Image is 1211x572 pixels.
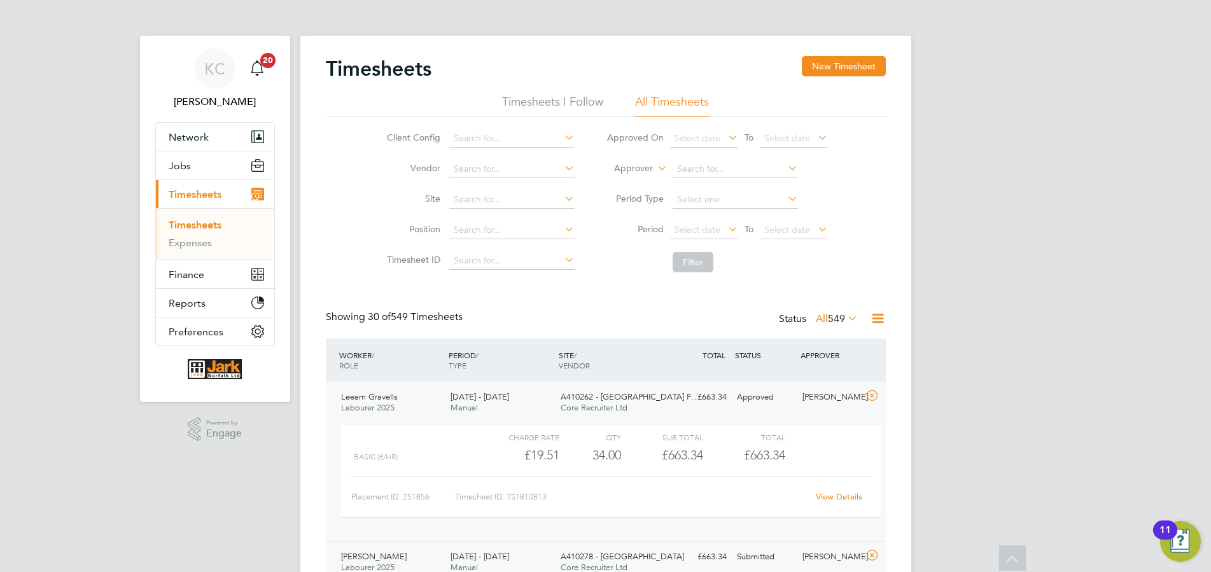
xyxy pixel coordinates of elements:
span: Timesheets [169,188,221,200]
div: Placement ID: 251856 [351,487,455,507]
button: Filter [673,252,713,272]
div: Charge rate [477,429,559,445]
span: ROLE [339,360,358,370]
span: A410262 - [GEOGRAPHIC_DATA] F… [561,391,699,402]
input: Search for... [449,221,575,239]
span: / [574,350,577,360]
div: £19.51 [477,445,559,466]
div: STATUS [732,344,798,366]
span: To [741,129,757,146]
span: TYPE [449,360,466,370]
label: Period Type [606,193,664,204]
button: Network [156,123,274,151]
input: Search for... [449,252,575,270]
button: Open Resource Center, 11 new notifications [1160,521,1201,562]
span: Core Recruiter Ltd [561,402,627,413]
button: Timesheets [156,180,274,208]
label: Period [606,223,664,235]
span: 549 Timesheets [368,310,463,323]
a: 20 [244,48,270,89]
span: To [741,221,757,237]
span: KC [204,60,225,77]
input: Search for... [449,130,575,148]
div: Approved [732,387,798,408]
input: Select one [673,191,798,209]
div: APPROVER [797,344,864,366]
h2: Timesheets [326,56,431,81]
div: WORKER [336,344,446,377]
div: Timesheets [156,208,274,260]
div: PERIOD [445,344,556,377]
label: Vendor [383,162,440,174]
span: 549 [828,312,845,325]
span: Kelly Cartwright [155,94,275,109]
a: KC[PERSON_NAME] [155,48,275,109]
span: Reports [169,297,206,309]
div: Showing [326,310,465,324]
label: All [816,312,858,325]
span: [DATE] - [DATE] [451,551,509,562]
span: Powered by [206,417,242,428]
span: Select date [764,224,810,235]
input: Search for... [673,160,798,178]
span: [DATE] - [DATE] [451,391,509,402]
div: SITE [556,344,666,377]
a: Timesheets [169,219,221,231]
div: £663.34 [621,445,703,466]
a: Go to home page [155,359,275,379]
nav: Main navigation [140,36,290,402]
span: £663.34 [744,447,785,463]
button: Reports [156,289,274,317]
span: Engage [206,428,242,439]
li: Timesheets I Follow [502,94,603,117]
span: VENDOR [559,360,590,370]
span: basic (£/HR) [354,452,398,461]
span: / [476,350,479,360]
div: 34.00 [559,445,621,466]
a: View Details [816,491,862,502]
div: Timesheet ID: TS1810813 [455,487,808,507]
span: Select date [675,224,720,235]
span: Preferences [169,326,223,338]
div: QTY [559,429,621,445]
input: Search for... [449,160,575,178]
span: 20 [260,53,276,68]
span: Jobs [169,160,191,172]
button: Finance [156,260,274,288]
li: All Timesheets [635,94,709,117]
span: TOTAL [703,350,725,360]
label: Approver [596,162,653,175]
span: Network [169,131,209,143]
label: Client Config [383,132,440,143]
img: corerecruiter-logo-retina.png [188,359,242,379]
span: [PERSON_NAME] [341,551,407,562]
a: Powered byEngage [188,417,242,442]
div: Status [779,310,860,328]
span: Select date [675,132,720,144]
span: / [372,350,374,360]
label: Timesheet ID [383,254,440,265]
label: Approved On [606,132,664,143]
div: Submitted [732,547,798,568]
div: £663.34 [666,547,732,568]
input: Search for... [449,191,575,209]
div: [PERSON_NAME] [797,547,864,568]
label: Position [383,223,440,235]
span: A410278 - [GEOGRAPHIC_DATA] [561,551,684,562]
button: Jobs [156,151,274,179]
div: [PERSON_NAME] [797,387,864,408]
span: Manual [451,402,478,413]
label: Site [383,193,440,204]
button: New Timesheet [802,56,886,76]
div: Total [703,429,785,445]
button: Preferences [156,317,274,345]
span: Finance [169,269,204,281]
a: Expenses [169,237,212,249]
span: 30 of [368,310,391,323]
span: Labourer 2025 [341,402,395,413]
span: Select date [764,132,810,144]
span: Leeam Gravells [341,391,398,402]
div: £663.34 [666,387,732,408]
div: Sub Total [621,429,703,445]
div: 11 [1159,530,1171,547]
